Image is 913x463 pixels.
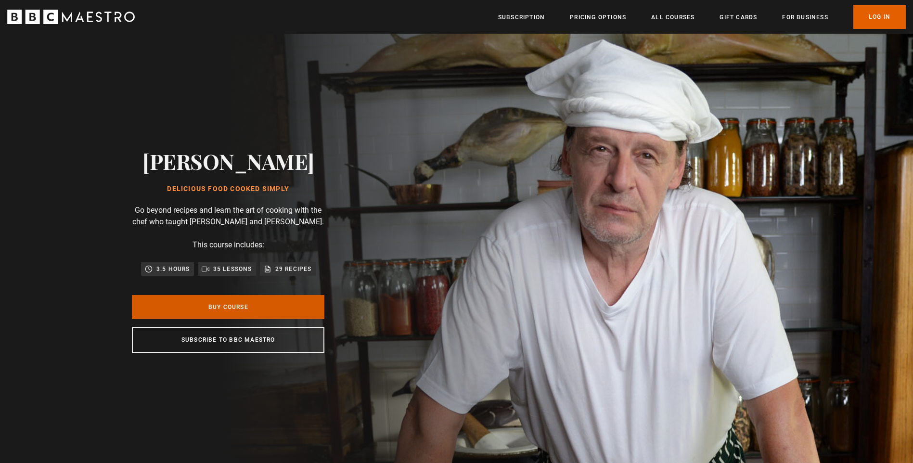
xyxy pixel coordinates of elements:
p: Go beyond recipes and learn the art of cooking with the chef who taught [PERSON_NAME] and [PERSON... [132,205,324,228]
a: Subscribe to BBC Maestro [132,327,324,353]
a: Buy Course [132,295,324,319]
h2: [PERSON_NAME] [142,149,314,173]
a: For business [782,13,828,22]
svg: BBC Maestro [7,10,135,24]
a: Gift Cards [720,13,757,22]
h1: Delicious Food Cooked Simply [142,185,314,193]
p: 35 lessons [213,264,252,274]
p: 3.5 hours [156,264,190,274]
nav: Primary [498,5,906,29]
a: Pricing Options [570,13,626,22]
a: Subscription [498,13,545,22]
a: All Courses [651,13,694,22]
p: 29 recipes [275,264,312,274]
a: Log In [853,5,906,29]
p: This course includes: [193,239,264,251]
